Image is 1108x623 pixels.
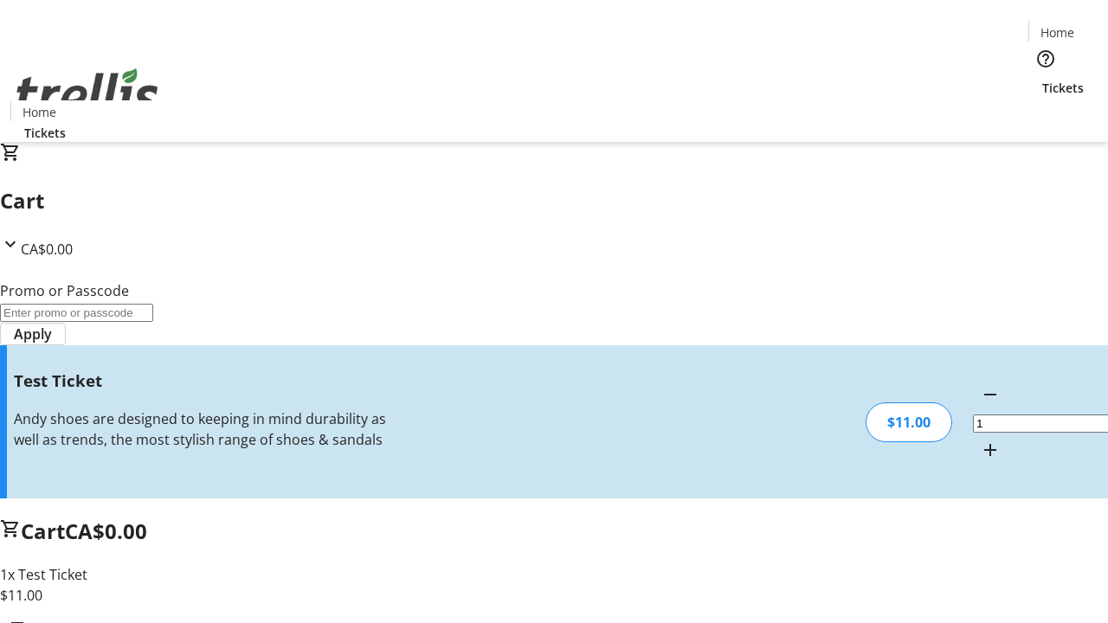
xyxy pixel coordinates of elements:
div: Andy shoes are designed to keeping in mind durability as well as trends, the most stylish range o... [14,408,392,450]
h3: Test Ticket [14,369,392,393]
span: Apply [14,324,52,344]
span: Home [23,103,56,121]
span: Tickets [1042,79,1084,97]
button: Decrement by one [973,377,1008,412]
button: Help [1028,42,1063,76]
span: CA$0.00 [65,517,147,545]
span: Tickets [24,124,66,142]
a: Home [11,103,67,121]
img: Orient E2E Organization vt8qAQIrmI's Logo [10,49,164,136]
span: Home [1040,23,1074,42]
span: CA$0.00 [21,240,73,259]
a: Tickets [10,124,80,142]
a: Tickets [1028,79,1098,97]
a: Home [1029,23,1085,42]
div: $11.00 [866,402,952,442]
button: Cart [1028,97,1063,132]
button: Increment by one [973,433,1008,467]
